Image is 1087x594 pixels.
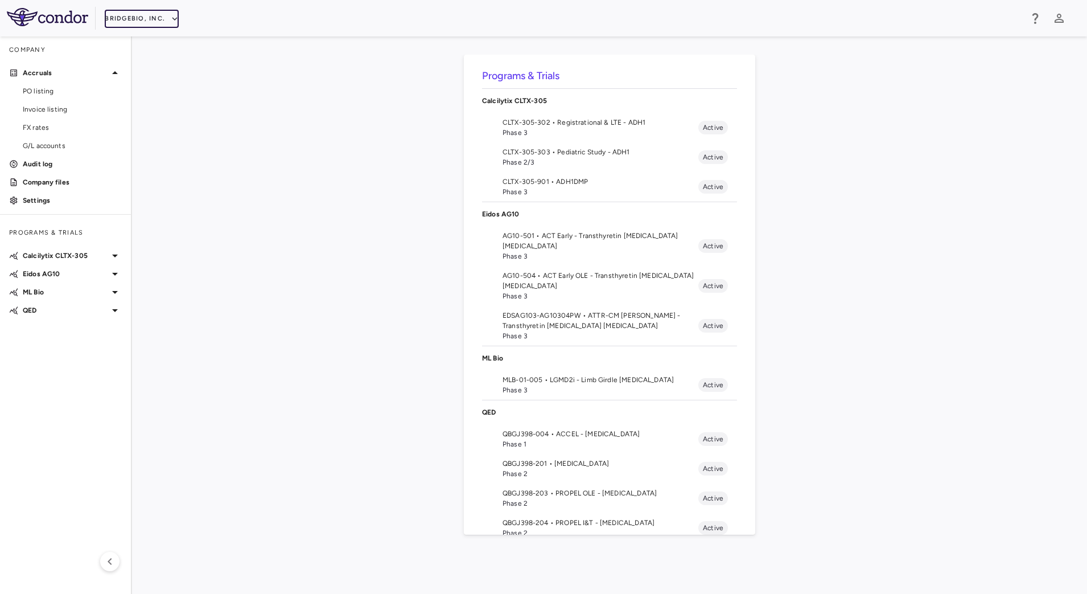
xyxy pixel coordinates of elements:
[503,251,698,261] span: Phase 3
[482,454,737,484] li: QBGJ398-201 • [MEDICAL_DATA]Phase 2Active
[503,518,698,528] span: QBGJ398-204 • PROPEL I&T - [MEDICAL_DATA]
[23,305,108,316] p: QED
[23,251,108,261] p: Calcilytix CLTX-305
[503,429,698,439] span: QBGJ398-004 • ACCEL - [MEDICAL_DATA]
[482,346,737,370] div: ML Bio
[503,458,698,469] span: QBGJ398-201 • [MEDICAL_DATA]
[482,484,737,513] li: QBGJ398-203 • PROPEL OLE - [MEDICAL_DATA]Phase 2Active
[23,68,108,78] p: Accruals
[698,321,728,331] span: Active
[698,523,728,533] span: Active
[503,147,698,157] span: CLTX-305-303 • Pediatric Study - ADH1
[23,287,108,297] p: ML Bio
[482,89,737,113] div: Calcilytix CLTX-305
[482,226,737,266] li: AG10-501 • ACT Early - Transthyretin [MEDICAL_DATA] [MEDICAL_DATA]Phase 3Active
[698,241,728,251] span: Active
[482,353,737,363] p: ML Bio
[482,266,737,306] li: AG10-504 • ACT Early OLE - Transthyretin [MEDICAL_DATA] [MEDICAL_DATA]Phase 3Active
[503,528,698,538] span: Phase 2
[482,68,737,84] h6: Programs & Trials
[23,122,122,133] span: FX rates
[503,385,698,395] span: Phase 3
[503,375,698,385] span: MLB-01-005 • LGMD2i - Limb Girdle [MEDICAL_DATA]
[503,439,698,449] span: Phase 1
[698,182,728,192] span: Active
[482,113,737,142] li: CLTX-305-302 • Registrational & LTE - ADH1Phase 3Active
[482,400,737,424] div: QED
[23,159,122,169] p: Audit log
[503,117,698,128] span: CLTX-305-302 • Registrational & LTE - ADH1
[23,141,122,151] span: G/L accounts
[503,469,698,479] span: Phase 2
[698,152,728,162] span: Active
[482,513,737,543] li: QBGJ398-204 • PROPEL I&T - [MEDICAL_DATA]Phase 2Active
[23,104,122,114] span: Invoice listing
[503,187,698,197] span: Phase 3
[482,370,737,400] li: MLB-01-005 • LGMD2i - Limb Girdle [MEDICAL_DATA]Phase 3Active
[482,424,737,454] li: QBGJ398-004 • ACCEL - [MEDICAL_DATA]Phase 1Active
[503,488,698,498] span: QBGJ398-203 • PROPEL OLE - [MEDICAL_DATA]
[503,128,698,138] span: Phase 3
[7,8,88,26] img: logo-full-BYUhSk78.svg
[23,269,108,279] p: Eidos AG10
[23,195,122,206] p: Settings
[698,434,728,444] span: Active
[503,498,698,509] span: Phase 2
[482,202,737,226] div: Eidos AG10
[503,157,698,167] span: Phase 2/3
[105,10,179,28] button: BridgeBio, Inc.
[482,407,737,417] p: QED
[503,291,698,301] span: Phase 3
[23,177,122,187] p: Company files
[698,281,728,291] span: Active
[503,177,698,187] span: CLTX-305-901 • ADH1DMP
[698,493,728,503] span: Active
[482,172,737,202] li: CLTX-305-901 • ADH1DMPPhase 3Active
[503,271,698,291] span: AG10-504 • ACT Early OLE - Transthyretin [MEDICAL_DATA] [MEDICAL_DATA]
[23,86,122,96] span: PO listing
[698,122,728,133] span: Active
[698,464,728,474] span: Active
[503,310,698,331] span: EDSAG103-AG10304PW • ATTR-CM [PERSON_NAME] - Transthyretin [MEDICAL_DATA] [MEDICAL_DATA]
[482,96,737,106] p: Calcilytix CLTX-305
[482,142,737,172] li: CLTX-305-303 • Pediatric Study - ADH1Phase 2/3Active
[482,209,737,219] p: Eidos AG10
[698,380,728,390] span: Active
[503,231,698,251] span: AG10-501 • ACT Early - Transthyretin [MEDICAL_DATA] [MEDICAL_DATA]
[482,306,737,346] li: EDSAG103-AG10304PW • ATTR-CM [PERSON_NAME] - Transthyretin [MEDICAL_DATA] [MEDICAL_DATA]Phase 3Ac...
[503,331,698,341] span: Phase 3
